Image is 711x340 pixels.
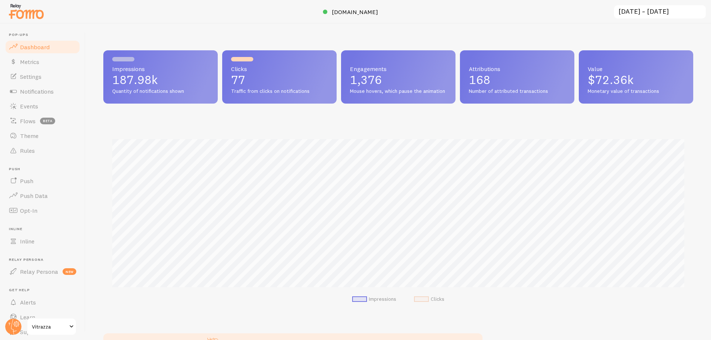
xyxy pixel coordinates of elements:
[469,66,565,72] span: Attributions
[20,268,58,275] span: Relay Persona
[40,118,55,124] span: beta
[20,88,54,95] span: Notifications
[9,33,81,37] span: Pop-ups
[112,88,209,95] span: Quantity of notifications shown
[20,299,36,306] span: Alerts
[588,73,634,87] span: $72.36k
[9,167,81,172] span: Push
[27,318,77,336] a: Vitrazza
[9,288,81,293] span: Get Help
[350,66,447,72] span: Engagements
[4,264,81,279] a: Relay Persona new
[588,88,684,95] span: Monetary value of transactions
[231,66,328,72] span: Clicks
[350,88,447,95] span: Mouse hovers, which pause the animation
[4,54,81,69] a: Metrics
[4,84,81,99] a: Notifications
[20,207,37,214] span: Opt-In
[20,73,41,80] span: Settings
[469,74,565,86] p: 168
[231,74,328,86] p: 77
[32,322,67,331] span: Vitrazza
[4,295,81,310] a: Alerts
[63,268,76,275] span: new
[4,188,81,203] a: Push Data
[4,99,81,114] a: Events
[20,132,39,139] span: Theme
[112,74,209,86] p: 187.98k
[20,192,48,199] span: Push Data
[4,203,81,218] a: Opt-In
[4,174,81,188] a: Push
[4,69,81,84] a: Settings
[231,88,328,95] span: Traffic from clicks on notifications
[8,2,45,21] img: fomo-relay-logo-orange.svg
[112,66,209,72] span: Impressions
[20,313,35,321] span: Learn
[20,117,36,125] span: Flows
[20,43,50,51] span: Dashboard
[20,147,35,154] span: Rules
[9,257,81,262] span: Relay Persona
[469,88,565,95] span: Number of attributed transactions
[414,296,444,303] li: Clicks
[20,238,34,245] span: Inline
[20,102,38,110] span: Events
[20,177,33,185] span: Push
[4,128,81,143] a: Theme
[4,114,81,128] a: Flows beta
[4,234,81,249] a: Inline
[20,58,39,65] span: Metrics
[9,227,81,232] span: Inline
[350,74,447,86] p: 1,376
[4,143,81,158] a: Rules
[352,296,396,303] li: Impressions
[588,66,684,72] span: Value
[4,310,81,324] a: Learn
[4,40,81,54] a: Dashboard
